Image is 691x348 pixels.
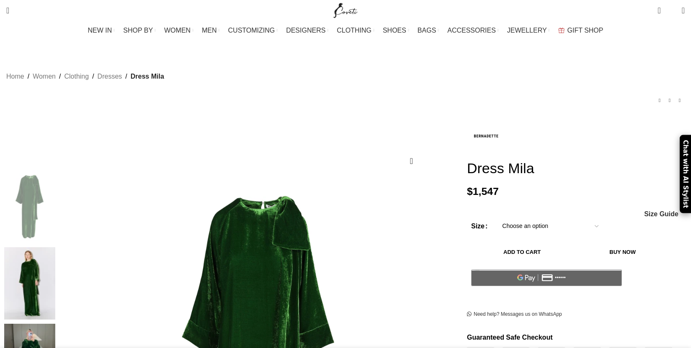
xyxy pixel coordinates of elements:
nav: Breadcrumb [6,71,164,82]
span: BAGS [418,26,436,34]
a: ACCESSORIES [447,22,499,39]
a: Clothing [64,71,89,82]
span: JEWELLERY [507,26,547,34]
a: CUSTOMIZING [228,22,278,39]
a: 0 [653,2,665,19]
a: Women [33,71,56,82]
a: DESIGNERS [286,22,328,39]
img: GiftBag [558,28,565,33]
a: Home [6,71,24,82]
span: SHOP BY [123,26,153,34]
a: NEW IN [88,22,115,39]
span: SHOES [383,26,406,34]
span: 0 [669,8,675,15]
span: MEN [202,26,217,34]
span: 0 [658,4,665,10]
a: Size Guide [644,211,678,217]
div: My Wishlist [667,2,676,19]
label: Size [471,221,487,232]
bdi: 1,547 [467,186,499,197]
span: Dress Mila [131,71,164,82]
strong: Guaranteed Safe Checkout [467,334,553,341]
text: •••••• [555,275,566,281]
span: CUSTOMIZING [228,26,275,34]
span: CLOTHING [337,26,371,34]
a: BAGS [418,22,439,39]
a: Previous product [655,95,665,105]
a: Need help? Messages us on WhatsApp [467,311,562,318]
a: MEN [202,22,219,39]
img: Bernadette Dress Mila [4,170,55,243]
span: NEW IN [88,26,112,34]
span: DESIGNERS [286,26,325,34]
button: Pay with GPay [471,269,622,286]
button: Buy now [577,243,668,261]
a: SHOES [383,22,409,39]
span: $ [467,186,473,197]
a: SHOP BY [123,22,156,39]
span: Size Guide [644,211,678,217]
a: CLOTHING [337,22,374,39]
iframe: Secure payment input frame [469,291,624,292]
img: Bernadette [467,118,505,156]
img: Bernadette dress [4,247,55,320]
a: Search [2,2,13,19]
a: Next product [675,95,685,105]
div: Main navigation [2,22,689,39]
a: JEWELLERY [507,22,550,39]
button: Add to cart [471,243,573,261]
span: WOMEN [164,26,191,34]
a: Site logo [332,6,360,13]
a: Dresses [98,71,122,82]
a: WOMEN [164,22,193,39]
h1: Dress Mila [467,160,685,177]
span: ACCESSORIES [447,26,496,34]
a: GIFT SHOP [558,22,603,39]
span: GIFT SHOP [567,26,603,34]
